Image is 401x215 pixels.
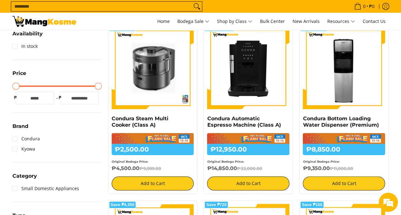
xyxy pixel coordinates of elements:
h6: ₱8,850.00 [303,144,385,155]
summary: Open [12,71,26,81]
h6: ₱14,850.00 [207,165,289,172]
nav: Main Menu [83,13,389,30]
span: Home [157,18,170,24]
span: New Arrivals [293,18,320,24]
img: Condura Steam Multi Cooker (Class A) [112,27,194,109]
a: New Arrivals [289,13,323,30]
img: Hot N Cool: Mang Kosme MID-PAYDAY APPLIANCES SALE! l Mang Kosme [12,16,76,27]
span: Save ₱100 [302,203,322,207]
span: Save ₱4,350 [111,203,135,207]
span: ₱0 [368,4,375,9]
span: Price [12,71,26,76]
img: Condura Bottom Loading Water Dispenser (Premium) [303,27,385,109]
summary: Open [12,174,37,183]
span: Contact Us [363,18,386,24]
a: Shop by Class [214,13,256,30]
del: ₱9,999.00 [139,166,161,171]
small: Original Bodega Price: [112,160,148,163]
h6: ₱2,500.00 [112,144,194,155]
summary: Open [12,31,43,41]
span: 0 [362,4,367,9]
a: Condura Automatic Espresso Machine (Class A) [207,115,281,128]
button: Add to Cart [303,176,385,190]
small: Original Bodega Price: [207,160,244,163]
a: Contact Us [360,13,389,30]
span: Resources [327,18,355,26]
span: Shop by Class [217,18,252,26]
span: ₱ [57,94,63,101]
a: Condura Steam Multi Cooker (Class A) [112,115,168,128]
h6: ₱12,950.00 [207,144,289,155]
img: Condura Automatic Espresso Machine (Class A) [207,27,289,109]
del: ₱11,000.00 [330,166,353,171]
a: Small Domestic Appliances [12,183,79,194]
h6: ₱4,500.00 [112,165,194,172]
button: Search [192,2,202,11]
span: Save ₱720 [206,203,226,207]
a: In stock [12,41,38,51]
small: Original Bodega Price: [303,160,339,163]
a: Kyowa [12,144,35,154]
summary: Open [12,124,28,134]
button: Add to Cart [207,176,289,190]
span: • [352,3,376,10]
a: Resources [324,13,358,30]
span: Brand [12,124,28,129]
h6: ₱9,350.00 [303,165,385,172]
span: Category [12,174,37,179]
a: Bulk Center [257,13,288,30]
span: Bulk Center [260,18,285,24]
span: Availability [12,31,43,36]
a: Bodega Sale [174,13,212,30]
span: Bodega Sale [177,18,209,26]
a: Condura [12,134,40,144]
span: ₱ [12,94,19,101]
del: ₱33,000.00 [237,166,262,171]
a: Condura Bottom Loading Water Dispenser (Premium) [303,115,379,128]
a: Home [154,13,173,30]
button: Add to Cart [112,176,194,190]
